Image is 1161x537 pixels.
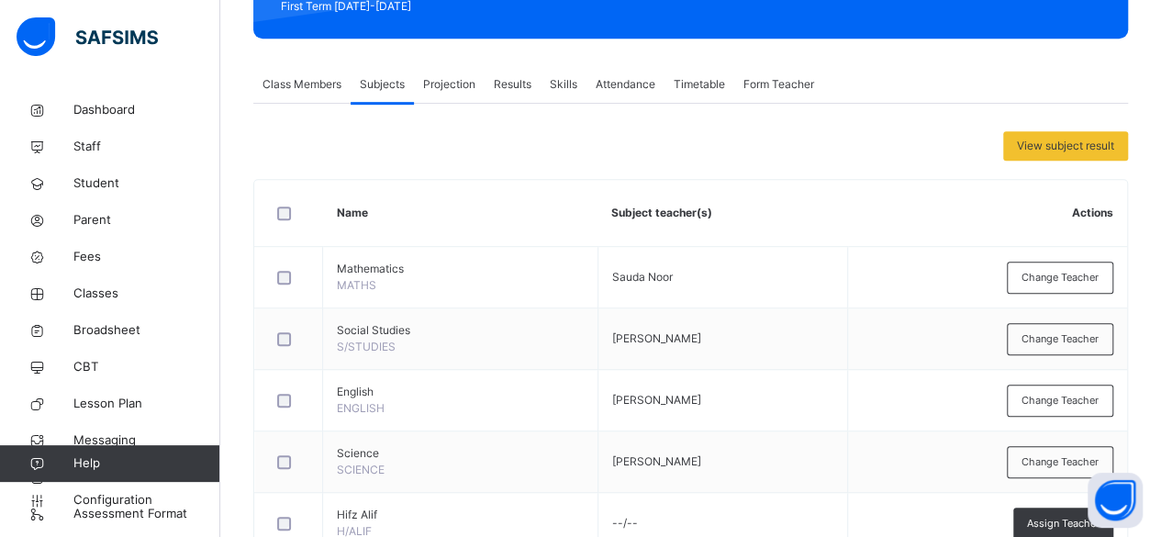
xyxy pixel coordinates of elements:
span: Lesson Plan [73,395,220,413]
span: CBT [73,358,220,376]
span: Messaging [73,431,220,450]
span: Hifz Alif [337,507,584,523]
span: S/STUDIES [337,340,396,353]
th: Actions [847,180,1127,247]
span: Assign Teacher [1027,516,1100,531]
span: Science [337,445,584,462]
span: [PERSON_NAME] [612,454,701,468]
th: Subject teacher(s) [597,180,847,247]
span: Form Teacher [743,76,814,93]
span: [PERSON_NAME] [612,331,701,345]
span: MATHS [337,278,376,292]
span: Help [73,454,219,473]
span: Mathematics [337,261,584,277]
span: Classes [73,285,220,303]
span: Subjects [360,76,405,93]
span: Social Studies [337,322,584,339]
span: Change Teacher [1021,270,1099,285]
span: Timetable [674,76,725,93]
span: Staff [73,138,220,156]
span: Sauda Noor [612,270,673,284]
span: SCIENCE [337,463,385,476]
span: English [337,384,584,400]
img: safsims [17,17,158,56]
span: Dashboard [73,101,220,119]
span: Fees [73,248,220,266]
span: [PERSON_NAME] [612,393,701,407]
span: View subject result [1017,138,1114,154]
span: Student [73,174,220,193]
span: Attendance [596,76,655,93]
span: Change Teacher [1021,331,1099,347]
span: Change Teacher [1021,393,1099,408]
span: Skills [550,76,577,93]
th: Name [323,180,598,247]
span: Broadsheet [73,321,220,340]
span: Class Members [262,76,341,93]
span: Results [494,76,531,93]
span: Parent [73,211,220,229]
span: Change Teacher [1021,454,1099,470]
span: Configuration [73,491,219,509]
button: Open asap [1088,473,1143,528]
span: ENGLISH [337,401,385,415]
span: Projection [423,76,475,93]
